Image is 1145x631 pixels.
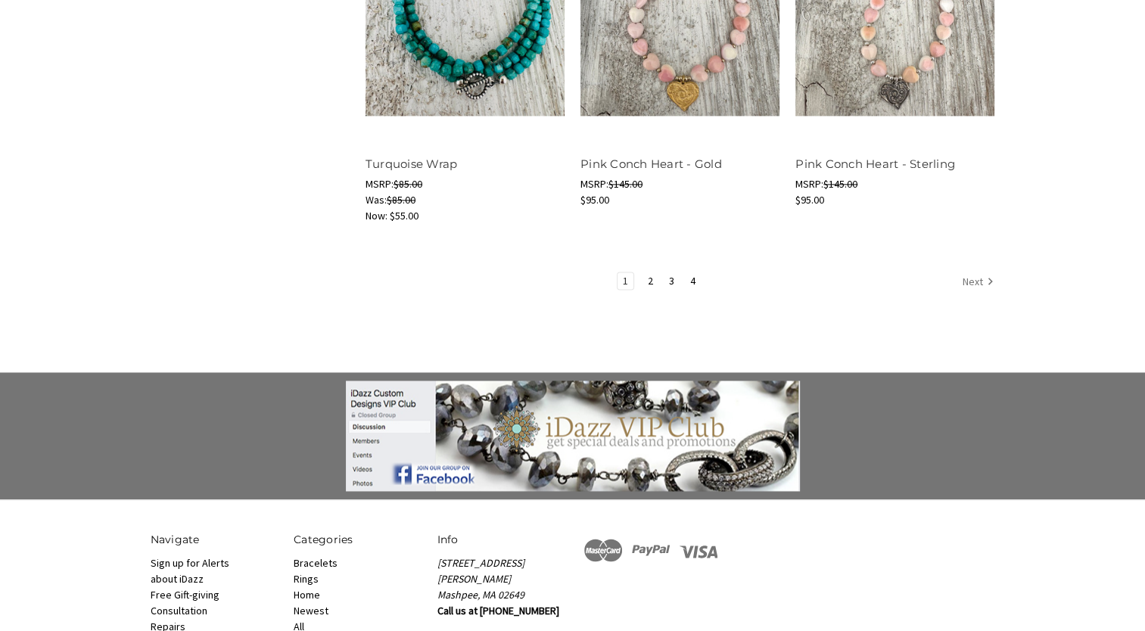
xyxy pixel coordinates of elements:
[437,555,565,603] address: [STREET_ADDRESS][PERSON_NAME] Mashpee, MA 02649
[151,556,229,570] a: Sign up for Alerts
[366,209,387,222] span: Now:
[151,532,278,548] h5: Navigate
[823,177,857,191] span: $145.00
[643,272,658,289] a: Page 2 of 4
[437,532,565,548] h5: Info
[294,604,328,617] a: Newest
[580,193,609,207] span: $95.00
[437,604,559,617] strong: Call us at [PHONE_NUMBER]
[618,272,633,289] a: Page 1 of 4
[608,177,643,191] span: $145.00
[119,381,1027,491] a: Join the group!
[795,157,955,171] a: Pink Conch Heart - Sterling
[366,157,458,171] a: Turquoise Wrap
[366,192,565,208] div: Was:
[151,572,204,586] a: about iDazz
[390,209,418,222] span: $55.00
[294,572,319,586] a: Rings
[795,176,994,192] div: MSRP:
[664,272,680,289] a: Page 3 of 4
[394,177,422,191] span: $85.00
[795,193,824,207] span: $95.00
[366,176,565,192] div: MSRP:
[685,272,701,289] a: Page 4 of 4
[294,556,338,570] a: Bracelets
[387,193,415,207] span: $85.00
[580,157,722,171] a: Pink Conch Heart - Gold
[151,588,219,617] a: Free Gift-giving Consultation
[294,588,320,601] a: Home
[294,532,422,548] h5: Categories
[957,272,994,292] a: Next
[366,272,995,293] nav: pagination
[580,176,779,192] div: MSRP:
